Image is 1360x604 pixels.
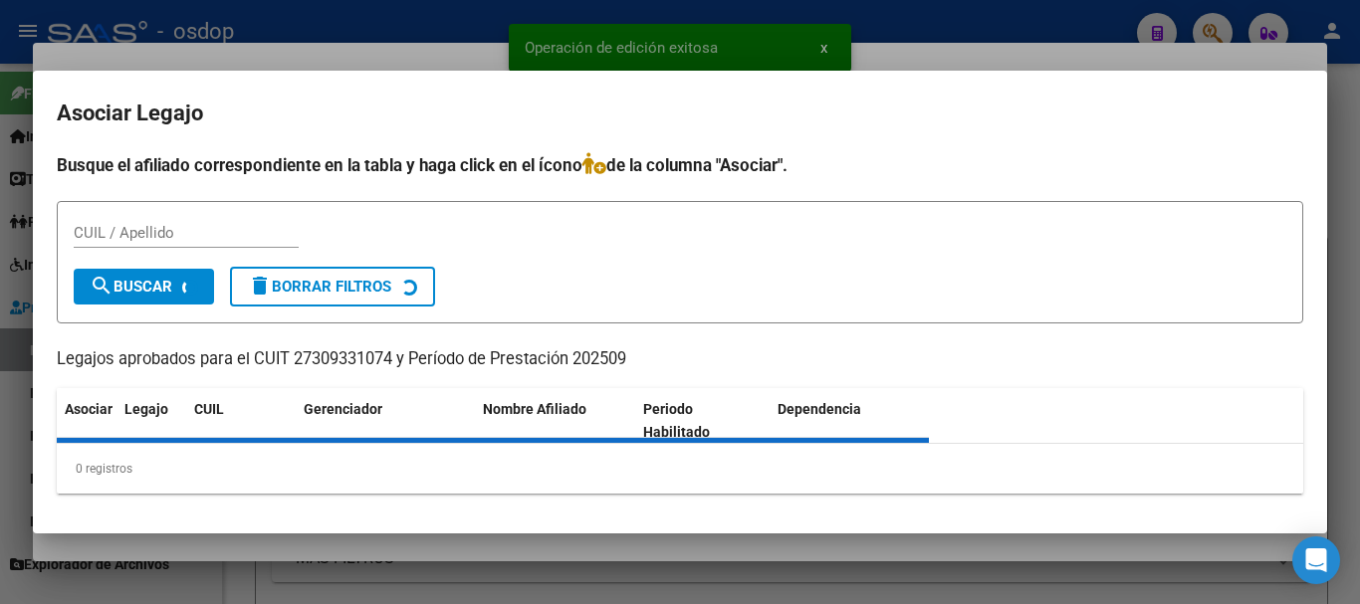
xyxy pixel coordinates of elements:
datatable-header-cell: CUIL [186,388,296,454]
button: Buscar [74,269,214,304]
span: Asociar [65,401,113,417]
datatable-header-cell: Legajo [116,388,186,454]
datatable-header-cell: Nombre Afiliado [475,388,635,454]
span: Nombre Afiliado [483,401,586,417]
span: Dependencia [778,401,861,417]
mat-icon: delete [248,274,272,298]
span: Borrar Filtros [248,278,391,296]
span: Buscar [90,278,172,296]
datatable-header-cell: Gerenciador [296,388,475,454]
span: Periodo Habilitado [643,401,710,440]
span: CUIL [194,401,224,417]
p: Legajos aprobados para el CUIT 27309331074 y Período de Prestación 202509 [57,347,1303,372]
datatable-header-cell: Periodo Habilitado [635,388,770,454]
div: Open Intercom Messenger [1292,536,1340,584]
h2: Asociar Legajo [57,95,1303,132]
span: Legajo [124,401,168,417]
mat-icon: search [90,274,113,298]
datatable-header-cell: Asociar [57,388,116,454]
span: Gerenciador [304,401,382,417]
h4: Busque el afiliado correspondiente en la tabla y haga click en el ícono de la columna "Asociar". [57,152,1303,178]
div: 0 registros [57,444,1303,494]
datatable-header-cell: Dependencia [770,388,930,454]
button: Borrar Filtros [230,267,435,306]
